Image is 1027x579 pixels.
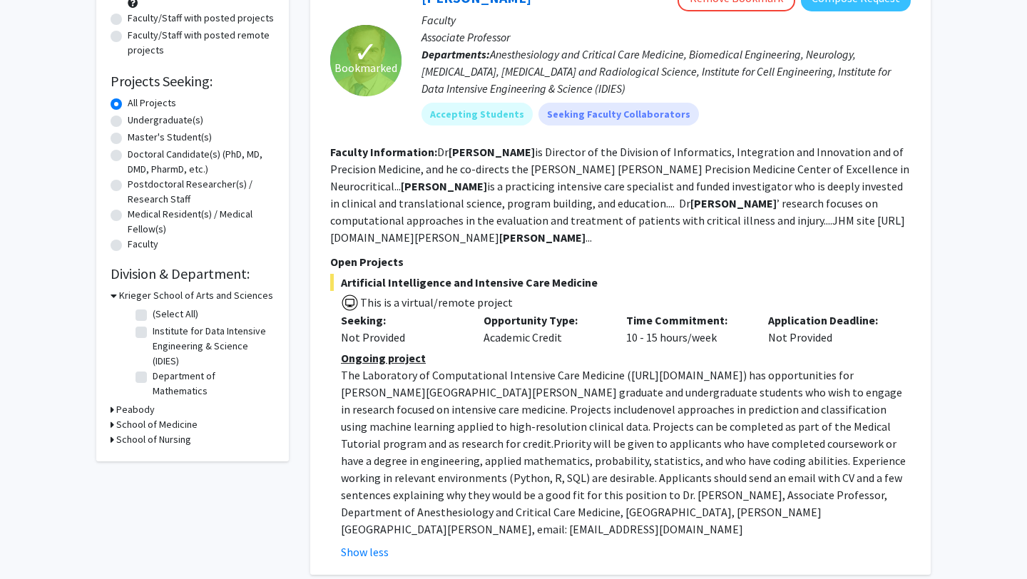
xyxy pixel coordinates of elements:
[359,295,513,309] span: This is a virtual/remote project
[128,177,275,207] label: Postdoctoral Researcher(s) / Research Staff
[153,307,198,322] label: (Select All)
[690,196,777,210] b: [PERSON_NAME]
[116,402,155,417] h3: Peabody
[615,312,758,346] div: 10 - 15 hours/week
[421,29,911,46] p: Associate Professor
[757,312,900,346] div: Not Provided
[484,312,605,329] p: Opportunity Type:
[111,265,275,282] h2: Division & Department:
[341,367,911,538] p: [URL][DOMAIN_NAME] Priority will be given to applicants who have completed coursework or have a d...
[449,145,535,159] b: [PERSON_NAME]
[538,103,699,125] mat-chip: Seeking Faculty Collaborators
[111,73,275,90] h2: Projects Seeking:
[499,230,586,245] b: [PERSON_NAME]
[128,207,275,237] label: Medical Resident(s) / Medical Fellow(s)
[128,130,212,145] label: Master's Student(s)
[421,11,911,29] p: Faculty
[116,417,198,432] h3: School of Medicine
[341,329,462,346] div: Not Provided
[768,312,889,329] p: Application Deadline:
[128,113,203,128] label: Undergraduate(s)
[116,432,191,447] h3: School of Nursing
[119,288,273,303] h3: Krieger School of Arts and Sciences
[330,145,909,245] fg-read-more: Dr is Director of the Division of Informatics, Integration and Innovation and of Precision Medici...
[128,147,275,177] label: Doctoral Candidate(s) (PhD, MD, DMD, PharmD, etc.)
[354,45,378,59] span: ✓
[128,11,274,26] label: Faculty/Staff with posted projects
[341,368,631,382] span: The Laboratory of Computational Intensive Care Medicine (
[341,351,426,365] u: Ongoing project
[421,47,891,96] span: Anesthesiology and Critical Care Medicine, Biomedical Engineering, Neurology, [MEDICAL_DATA], [ME...
[341,312,462,329] p: Seeking:
[341,543,389,560] button: Show less
[128,237,158,252] label: Faculty
[421,103,533,125] mat-chip: Accepting Students
[330,274,911,291] span: Artificial Intelligence and Intensive Care Medicine
[128,96,176,111] label: All Projects
[421,47,490,61] b: Departments:
[334,59,397,76] span: Bookmarked
[626,312,747,329] p: Time Commitment:
[330,253,911,270] p: Open Projects
[330,145,437,159] b: Faculty Information:
[128,28,275,58] label: Faculty/Staff with posted remote projects
[11,515,61,568] iframe: Chat
[341,402,891,451] span: novel approaches in prediction and classification using machine learning applied to high-resoluti...
[473,312,615,346] div: Academic Credit
[341,368,902,416] span: ) has opportunities for [PERSON_NAME][GEOGRAPHIC_DATA][PERSON_NAME] graduate and undergraduate st...
[153,324,271,369] label: Institute for Data Intensive Engineering & Science (IDIES)
[153,369,271,399] label: Department of Mathematics
[401,179,487,193] b: [PERSON_NAME]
